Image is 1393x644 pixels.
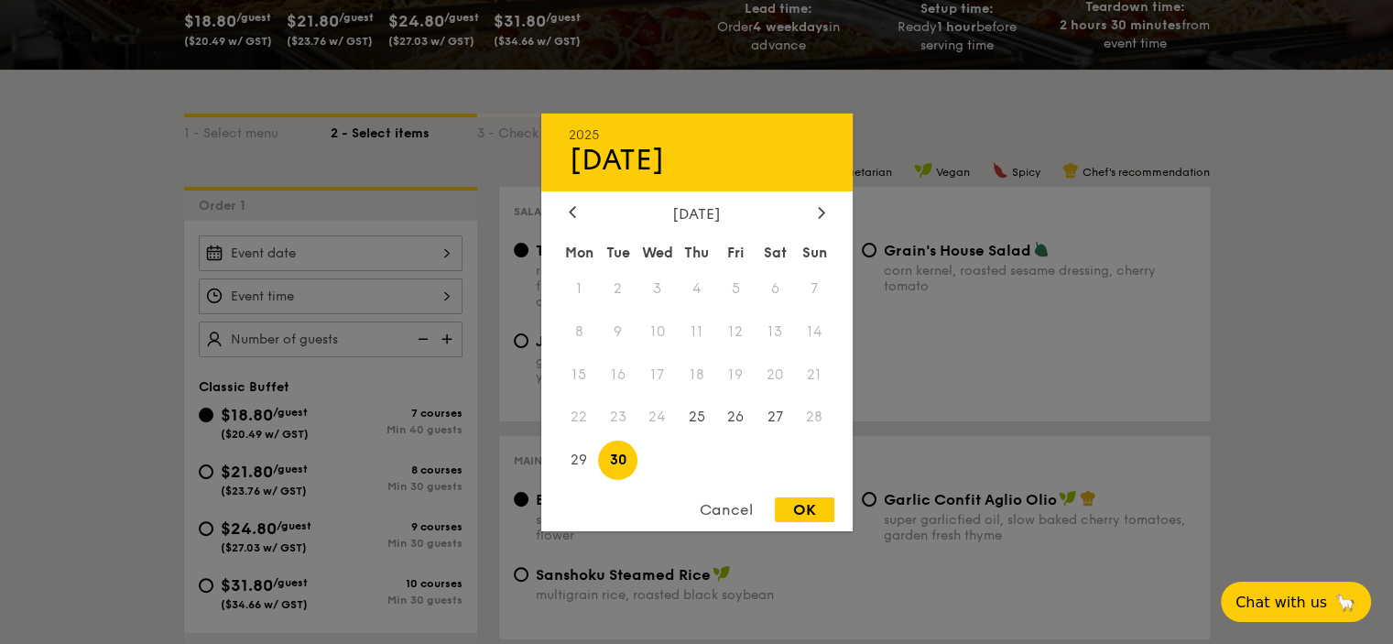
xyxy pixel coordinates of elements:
span: 15 [560,355,599,394]
span: 22 [560,398,599,437]
span: 24 [637,398,677,437]
span: 8 [560,311,599,351]
span: 18 [677,355,716,394]
span: 4 [677,268,716,308]
span: 23 [598,398,637,437]
span: 7 [795,268,834,308]
div: Cancel [681,497,771,522]
span: 3 [637,268,677,308]
span: 14 [795,311,834,351]
div: Sun [795,235,834,268]
span: 20 [756,355,795,394]
span: 6 [756,268,795,308]
span: 9 [598,311,637,351]
span: 29 [560,441,599,480]
span: 5 [716,268,756,308]
span: 16 [598,355,637,394]
div: Sat [756,235,795,268]
span: 19 [716,355,756,394]
span: 2 [598,268,637,308]
span: 1 [560,268,599,308]
div: [DATE] [569,204,825,222]
span: 12 [716,311,756,351]
span: 10 [637,311,677,351]
div: Thu [677,235,716,268]
span: 21 [795,355,834,394]
div: Mon [560,235,599,268]
button: Chat with us🦙 [1221,582,1371,622]
div: Tue [598,235,637,268]
span: 17 [637,355,677,394]
div: 2025 [569,126,825,142]
span: 28 [795,398,834,437]
div: [DATE] [569,142,825,177]
span: 30 [598,441,637,480]
div: OK [775,497,834,522]
span: 13 [756,311,795,351]
span: 25 [677,398,716,437]
span: 11 [677,311,716,351]
span: 26 [716,398,756,437]
span: 27 [756,398,795,437]
span: 🦙 [1334,592,1356,613]
div: Wed [637,235,677,268]
div: Fri [716,235,756,268]
span: Chat with us [1235,594,1327,611]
